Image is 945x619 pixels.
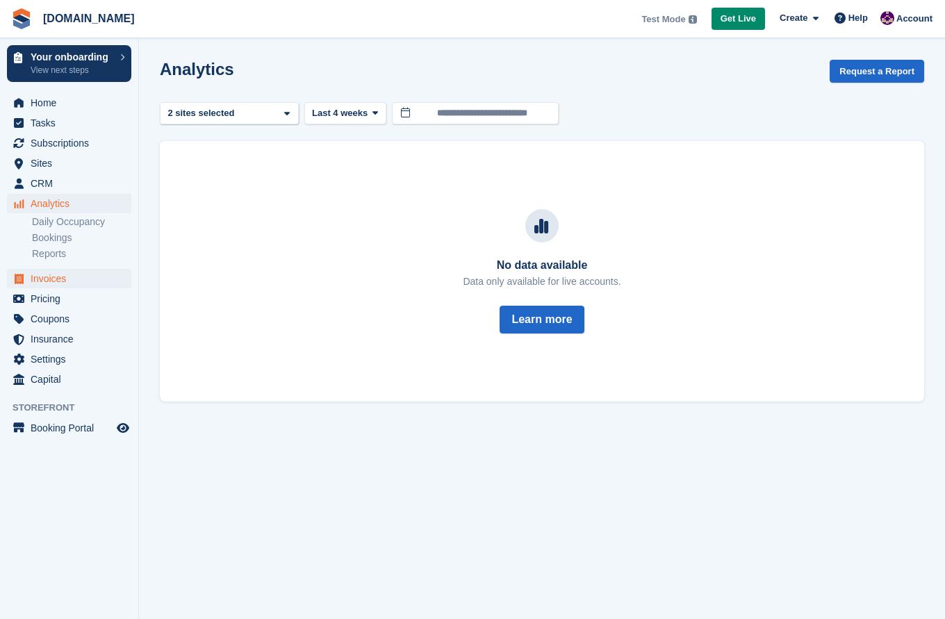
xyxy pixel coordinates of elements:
span: Pricing [31,289,114,308]
a: menu [7,349,131,369]
a: menu [7,418,131,438]
span: Test Mode [641,13,685,26]
p: Data only available for live accounts. [463,274,621,289]
div: 2 sites selected [165,106,240,120]
a: Daily Occupancy [32,215,131,229]
button: Learn more [500,306,584,333]
h2: Analytics [160,60,234,79]
p: View next steps [31,64,113,76]
span: Tasks [31,113,114,133]
span: Analytics [31,194,114,213]
span: CRM [31,174,114,193]
a: menu [7,174,131,193]
a: Your onboarding View next steps [7,45,131,82]
p: Your onboarding [31,52,113,62]
img: Anna Žambůrková [880,11,894,25]
span: Account [896,12,932,26]
a: [DOMAIN_NAME] [38,7,140,30]
span: Get Live [721,12,756,26]
a: menu [7,154,131,173]
a: menu [7,370,131,389]
a: Bookings [32,231,131,245]
span: Sites [31,154,114,173]
span: Subscriptions [31,133,114,153]
span: Invoices [31,269,114,288]
a: Reports [32,247,131,261]
span: Create [780,11,807,25]
a: menu [7,93,131,113]
span: Insurance [31,329,114,349]
span: Home [31,93,114,113]
a: Preview store [115,420,131,436]
a: menu [7,289,131,308]
span: Last 4 weeks [312,106,368,120]
span: Coupons [31,309,114,329]
span: Settings [31,349,114,369]
h3: No data available [463,259,621,272]
a: menu [7,329,131,349]
span: Help [848,11,868,25]
span: Capital [31,370,114,389]
span: Booking Portal [31,418,114,438]
a: menu [7,133,131,153]
a: Get Live [712,8,765,31]
a: menu [7,309,131,329]
a: menu [7,269,131,288]
a: menu [7,194,131,213]
img: stora-icon-8386f47178a22dfd0bd8f6a31ec36ba5ce8667c1dd55bd0f319d3a0aa187defe.svg [11,8,32,29]
button: Request a Report [830,60,924,83]
img: icon-info-grey-7440780725fd019a000dd9b08b2336e03edf1995a4989e88bcd33f0948082b44.svg [689,15,697,24]
a: menu [7,113,131,133]
button: Last 4 weeks [304,102,386,125]
span: Storefront [13,401,138,415]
